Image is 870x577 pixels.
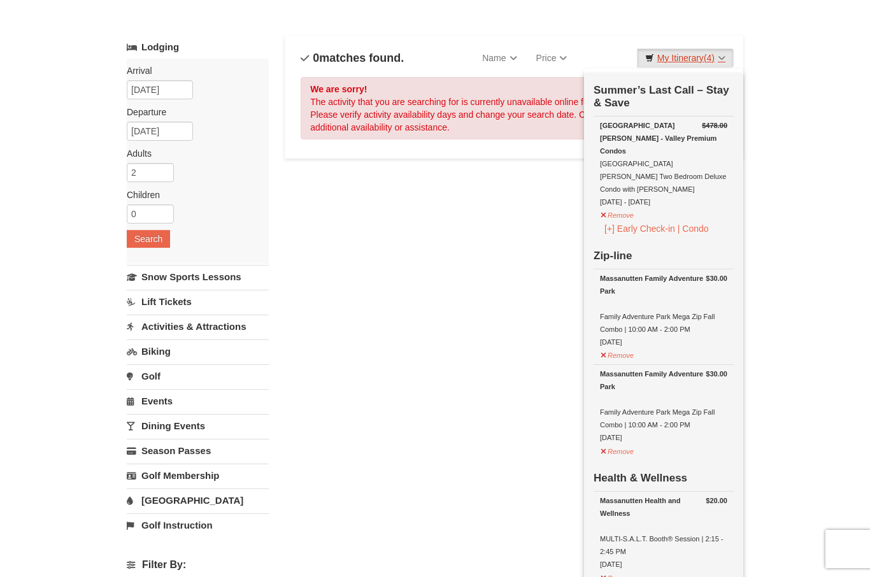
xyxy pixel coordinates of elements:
del: $478.00 [702,122,727,129]
strong: Summer’s Last Call – Stay & Save [594,84,729,109]
div: Massanutten Health and Wellness [600,494,727,520]
strong: Zip-line [594,250,632,262]
div: Family Adventure Park Mega Zip Fall Combo | 10:00 AM - 2:00 PM [DATE] [600,367,727,444]
div: Family Adventure Park Mega Zip Fall Combo | 10:00 AM - 2:00 PM [DATE] [600,272,727,348]
strong: $30.00 [706,367,727,380]
div: Massanutten Family Adventure Park [600,367,727,393]
button: Remove [600,206,634,222]
strong: $30.00 [706,272,727,285]
button: Remove [600,442,634,458]
button: [+] Early Check-in | Condo [600,222,713,236]
button: Remove [600,346,634,362]
div: [GEOGRAPHIC_DATA][PERSON_NAME] Two Bedroom Deluxe Condo with [PERSON_NAME] [DATE] - [DATE] [600,119,727,208]
strong: $20.00 [706,494,727,507]
div: MULTI-S.A.L.T. Booth® Session | 2:15 - 2:45 PM [DATE] [600,494,727,571]
strong: [GEOGRAPHIC_DATA][PERSON_NAME] - Valley Premium Condos [600,122,717,155]
strong: Health & Wellness [594,472,687,484]
div: Massanutten Family Adventure Park [600,272,727,297]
